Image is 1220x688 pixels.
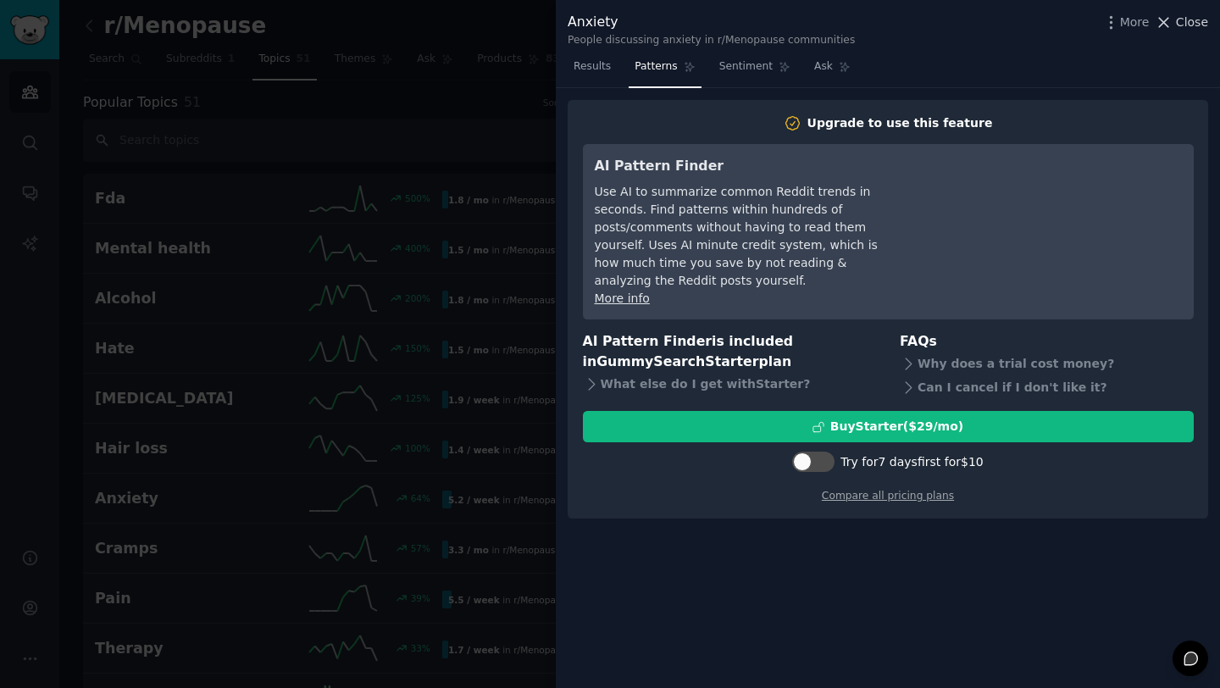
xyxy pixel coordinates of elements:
div: Anxiety [568,12,855,33]
a: Sentiment [713,53,796,88]
a: Results [568,53,617,88]
button: BuyStarter($29/mo) [583,411,1194,442]
h3: AI Pattern Finder is included in plan [583,331,877,373]
span: Results [574,59,611,75]
span: Patterns [635,59,677,75]
a: Patterns [629,53,701,88]
div: Use AI to summarize common Reddit trends in seconds. Find patterns within hundreds of posts/comme... [595,183,904,290]
span: More [1120,14,1150,31]
div: Try for 7 days first for $10 [840,453,983,471]
span: Sentiment [719,59,773,75]
span: GummySearch Starter [596,353,758,369]
button: Close [1155,14,1208,31]
h3: AI Pattern Finder [595,156,904,177]
div: People discussing anxiety in r/Menopause communities [568,33,855,48]
span: Close [1176,14,1208,31]
div: What else do I get with Starter ? [583,373,877,397]
div: Buy Starter ($ 29 /mo ) [830,418,963,436]
button: More [1102,14,1150,31]
span: Ask [814,59,833,75]
iframe: YouTube video player [928,156,1182,283]
div: Upgrade to use this feature [807,114,993,132]
div: Why does a trial cost money? [900,352,1194,375]
a: Compare all pricing plans [822,490,954,502]
a: Ask [808,53,857,88]
a: More info [595,291,650,305]
h3: FAQs [900,331,1194,352]
div: Can I cancel if I don't like it? [900,375,1194,399]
